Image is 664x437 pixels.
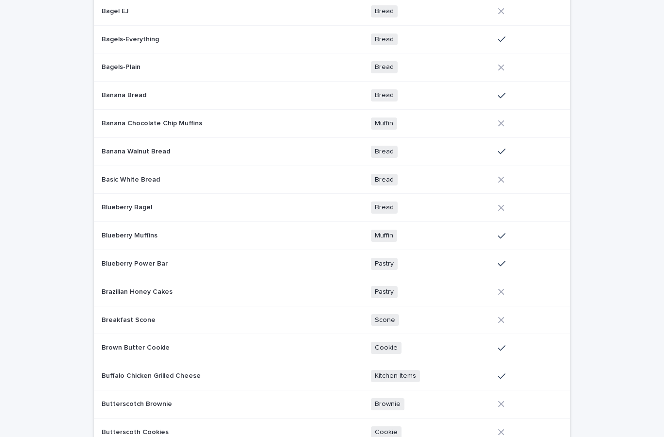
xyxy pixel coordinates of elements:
p: Banana Walnut Bread [102,146,172,156]
span: Bread [371,5,398,17]
span: Muffin [371,230,397,242]
span: Bread [371,34,398,46]
tr: Banana Walnut BreadBanana Walnut Bread Bread [94,137,570,166]
p: Brown Butter Cookie [102,342,172,352]
tr: Butterscotch BrownieButterscotch Brownie Brownie [94,390,570,418]
p: Buffalo Chicken Grilled Cheese [102,370,203,380]
tr: Buffalo Chicken Grilled CheeseBuffalo Chicken Grilled Cheese Kitchen Items [94,362,570,390]
tr: Banana BreadBanana Bread Bread [94,82,570,110]
tr: Banana Chocolate Chip MuffinsBanana Chocolate Chip Muffins Muffin [94,109,570,137]
span: Pastry [371,286,398,298]
p: Bagels-Everything [102,34,161,44]
span: Brownie [371,398,404,410]
p: Blueberry Bagel [102,202,154,212]
p: Banana Bread [102,89,148,100]
span: Bread [371,146,398,158]
span: Kitchen Items [371,370,420,382]
tr: Blueberry Power BarBlueberry Power Bar Pastry [94,250,570,278]
span: Cookie [371,342,402,354]
p: Blueberry Muffins [102,230,159,240]
tr: Bagels-PlainBagels-Plain Bread [94,53,570,82]
span: Scone [371,314,399,326]
p: Butterscotch Brownie [102,398,174,408]
p: Bagels-Plain [102,61,142,71]
tr: Blueberry BagelBlueberry Bagel Bread [94,194,570,222]
p: Brazilian Honey Cakes [102,286,175,296]
span: Pastry [371,258,398,270]
p: Bagel EJ [102,5,131,16]
p: Blueberry Power Bar [102,258,170,268]
tr: Brazilian Honey CakesBrazilian Honey Cakes Pastry [94,278,570,306]
p: Breakfast Scone [102,314,157,324]
tr: Basic White BreadBasic White Bread Bread [94,166,570,194]
tr: Blueberry MuffinsBlueberry Muffins Muffin [94,222,570,250]
span: Bread [371,202,398,214]
span: Bread [371,174,398,186]
tr: Breakfast SconeBreakfast Scone Scone [94,306,570,334]
span: Bread [371,89,398,101]
span: Bread [371,61,398,73]
tr: Bagels-EverythingBagels-Everything Bread [94,25,570,53]
p: Basic White Bread [102,174,162,184]
p: Banana Chocolate Chip Muffins [102,118,204,128]
tr: Brown Butter CookieBrown Butter Cookie Cookie [94,334,570,362]
span: Muffin [371,118,397,130]
p: Butterscoth Cookies [102,426,171,437]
